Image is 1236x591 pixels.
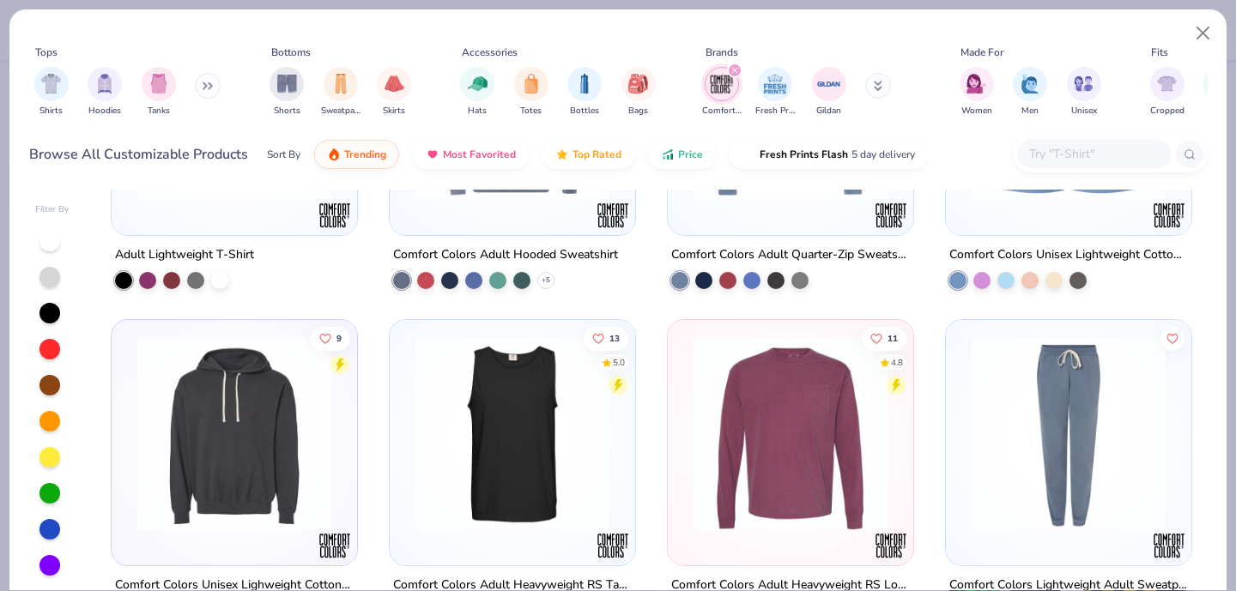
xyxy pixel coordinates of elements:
[271,45,311,60] div: Bottoms
[29,144,248,165] div: Browse All Customizable Products
[1151,197,1185,232] img: Comfort Colors logo
[1157,74,1177,93] img: Cropped Image
[1074,74,1094,93] img: Unisex Image
[39,105,63,118] span: Shirts
[321,105,360,118] span: Sweatpants
[567,67,602,118] div: filter for Bottles
[542,140,634,169] button: Top Rated
[755,105,795,118] span: Fresh Prints
[618,336,829,530] img: 3a908fa4-a0e6-46a6-ba03-ef7a779139a9
[88,67,122,118] div: filter for Hoodies
[462,45,518,60] div: Accessories
[407,336,618,530] img: 9bb46401-8c70-4267-b63b-7ffdba721e82
[321,67,360,118] button: filter button
[961,105,992,118] span: Women
[874,528,908,562] img: Comfort Colors logo
[891,356,903,369] div: 4.8
[407,7,618,201] img: ff9285ed-6195-4d41-bd6b-4a29e0566347
[385,74,404,93] img: Skirts Image
[755,67,795,118] button: filter button
[1187,17,1220,50] button: Close
[520,105,542,118] span: Totes
[966,74,986,93] img: Women Image
[318,197,352,232] img: Comfort Colors logo
[413,140,529,169] button: Most Favorited
[874,197,908,232] img: Comfort Colors logo
[730,140,928,169] button: Fresh Prints Flash5 day delivery
[443,148,516,161] span: Most Favorited
[621,67,656,118] button: filter button
[274,105,300,118] span: Shorts
[344,148,386,161] span: Trending
[812,67,846,118] button: filter button
[1021,74,1039,93] img: Men Image
[960,67,994,118] button: filter button
[34,67,69,118] div: filter for Shirts
[702,105,742,118] span: Comfort Colors
[383,105,405,118] span: Skirts
[522,74,541,93] img: Totes Image
[760,148,848,161] span: Fresh Prints Flash
[314,140,399,169] button: Trending
[960,67,994,118] div: filter for Women
[321,67,360,118] div: filter for Sweatpants
[377,67,411,118] button: filter button
[149,74,168,93] img: Tanks Image
[1013,67,1047,118] div: filter for Men
[812,67,846,118] div: filter for Gildan
[1150,67,1184,118] div: filter for Cropped
[468,74,488,93] img: Hats Image
[514,67,548,118] button: filter button
[34,67,69,118] button: filter button
[685,7,896,201] img: 70e04f9d-cd5a-4d8d-b569-49199ba2f040
[895,336,1106,530] img: a6324151-169a-4575-bae4-0ea2f0571b44
[570,105,599,118] span: Bottles
[35,203,70,216] div: Filter By
[277,74,297,93] img: Shorts Image
[596,197,630,232] img: Comfort Colors logo
[318,528,352,562] img: Comfort Colors logo
[426,148,439,161] img: most_fav.gif
[621,67,656,118] div: filter for Bags
[963,336,1174,530] img: e90485c2-bda2-4c56-95cf-7bd897df7ba4
[142,67,176,118] button: filter button
[337,334,342,342] span: 9
[628,105,648,118] span: Bags
[377,67,411,118] div: filter for Skirts
[596,528,630,562] img: Comfort Colors logo
[609,334,620,342] span: 13
[862,326,906,350] button: Like
[1150,67,1184,118] button: filter button
[88,67,122,118] button: filter button
[129,336,340,530] img: abb0854d-eef3-403b-9699-f83e8f00028d
[702,67,742,118] button: filter button
[129,7,340,201] img: 1ce13803-a197-4688-a694-5dfb15d1fceb
[270,67,304,118] button: filter button
[613,356,625,369] div: 5.0
[115,244,254,265] div: Adult Lightweight T-Shirt
[1067,67,1101,118] div: filter for Unisex
[514,67,548,118] div: filter for Totes
[460,67,494,118] button: filter button
[702,67,742,118] div: filter for Comfort Colors
[468,105,487,118] span: Hats
[1160,326,1184,350] button: Like
[1067,67,1101,118] button: filter button
[851,145,915,165] span: 5 day delivery
[816,105,841,118] span: Gildan
[270,67,304,118] div: filter for Shorts
[963,7,1174,201] img: f2d6ea8c-1882-4c20-b4ff-9a0f9567d9b8
[573,148,621,161] span: Top Rated
[1013,67,1047,118] button: filter button
[1021,105,1039,118] span: Men
[685,336,896,530] img: 6d11c468-7daa-4630-8fce-292ff3d05e4e
[678,148,703,161] span: Price
[312,326,351,350] button: Like
[88,105,121,118] span: Hoodies
[709,71,735,97] img: Comfort Colors Image
[949,244,1188,265] div: Comfort Colors Unisex Lightweight Cotton Sweat Short
[148,105,170,118] span: Tanks
[142,67,176,118] div: filter for Tanks
[1151,528,1185,562] img: Comfort Colors logo
[584,326,628,350] button: Like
